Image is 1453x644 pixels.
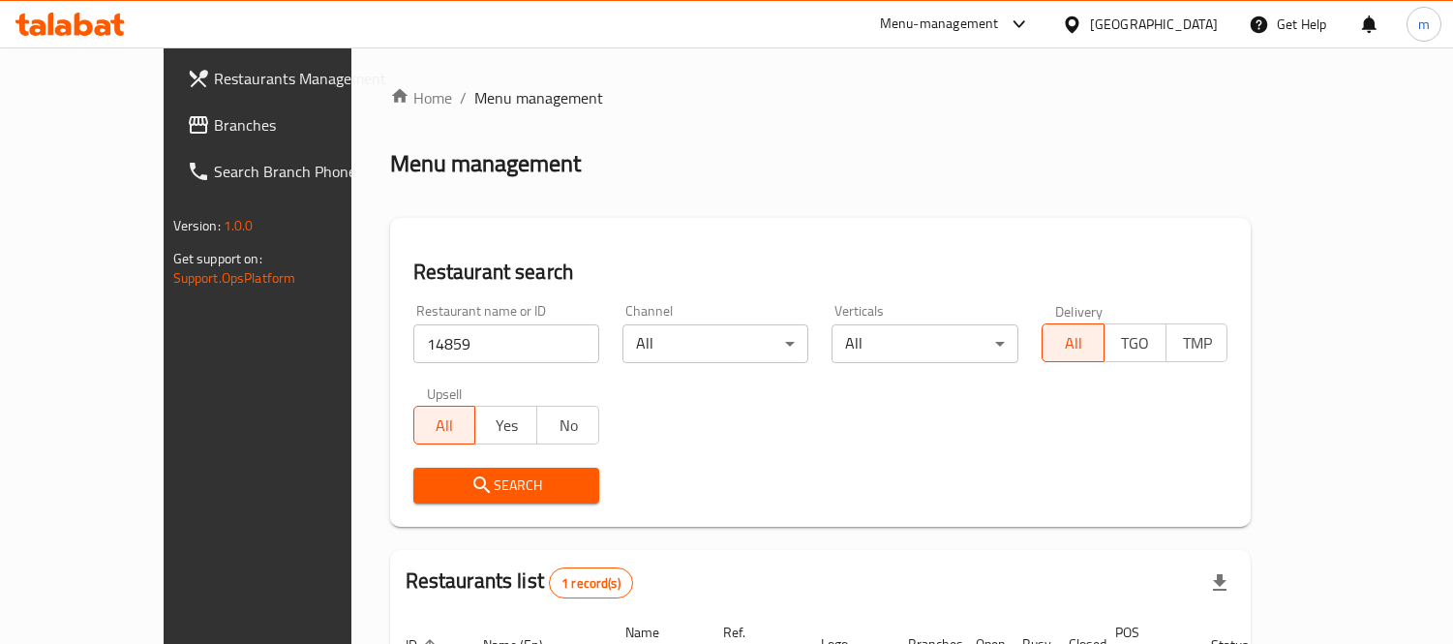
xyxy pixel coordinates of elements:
span: Branches [214,113,391,137]
div: Export file [1196,560,1243,606]
a: Branches [171,102,407,148]
button: All [1042,323,1105,362]
span: Search Branch Phone [214,160,391,183]
button: Yes [474,406,537,445]
span: Yes [483,412,530,440]
button: TGO [1104,323,1166,362]
div: All [832,324,1017,363]
span: All [1050,329,1097,357]
a: Support.OpsPlatform [173,265,296,291]
span: 1.0.0 [224,213,254,238]
span: Version: [173,213,221,238]
h2: Restaurants list [406,567,633,598]
label: Upsell [427,386,463,400]
h2: Restaurant search [413,258,1228,287]
div: Menu-management [880,13,999,36]
span: Menu management [474,86,603,109]
span: All [422,412,469,440]
a: Restaurants Management [171,55,407,102]
div: Total records count [549,567,633,598]
span: TGO [1112,329,1159,357]
button: TMP [1165,323,1228,362]
span: 1 record(s) [550,574,632,593]
h2: Menu management [390,148,581,179]
div: All [622,324,808,363]
span: No [545,412,591,440]
nav: breadcrumb [390,86,1252,109]
button: No [536,406,599,445]
span: Restaurants Management [214,67,391,90]
span: Get support on: [173,246,262,271]
span: TMP [1174,329,1221,357]
button: Search [413,468,599,504]
span: m [1418,14,1430,35]
input: Search for restaurant name or ID.. [413,324,599,363]
li: / [460,86,467,109]
div: [GEOGRAPHIC_DATA] [1090,14,1218,35]
span: Search [429,474,584,498]
a: Search Branch Phone [171,148,407,195]
button: All [413,406,476,445]
label: Delivery [1055,304,1104,318]
a: Home [390,86,452,109]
